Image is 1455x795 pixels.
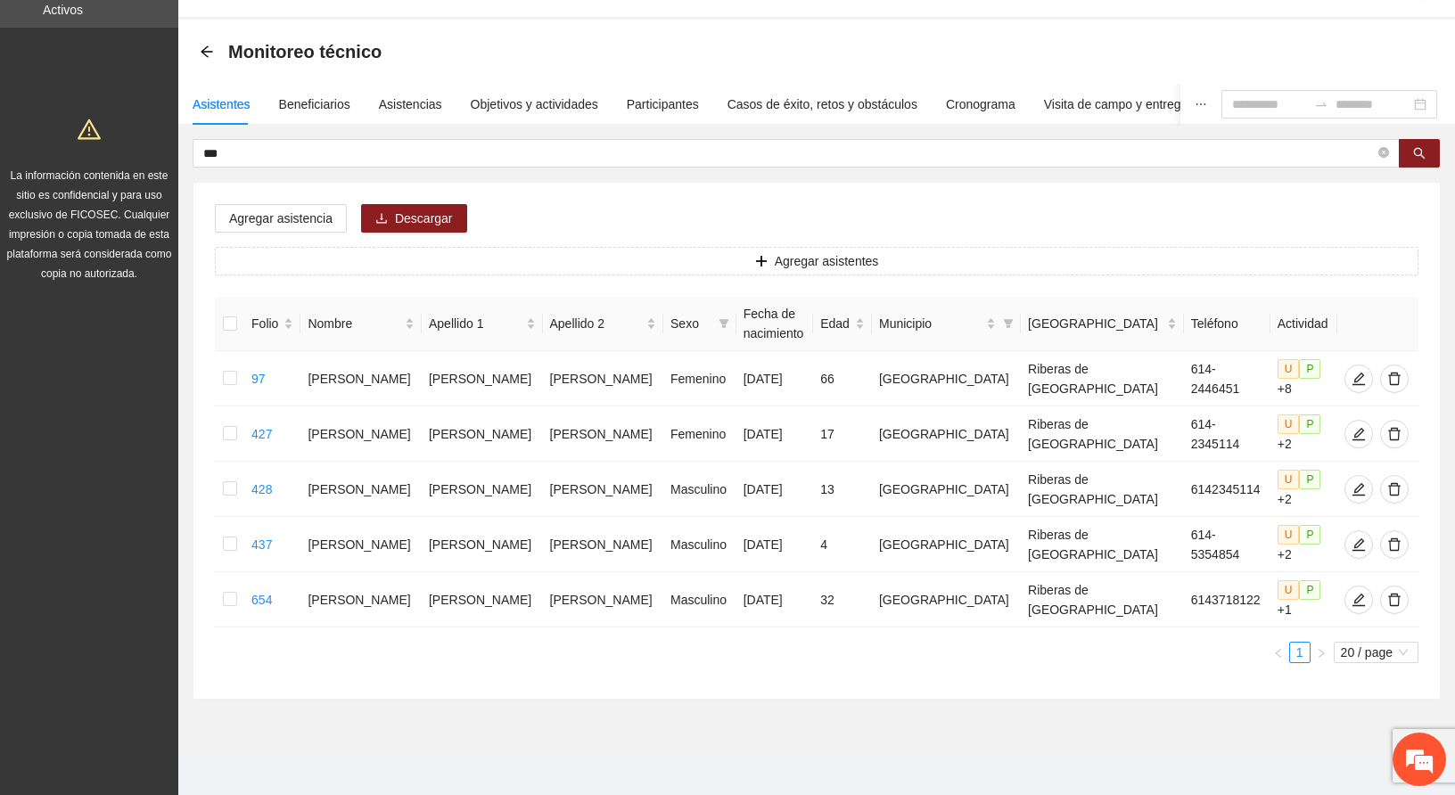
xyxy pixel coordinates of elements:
span: edit [1345,427,1372,441]
td: [PERSON_NAME] [543,406,664,462]
a: 428 [251,482,272,496]
td: 4 [813,517,872,572]
td: Riberas de [GEOGRAPHIC_DATA] [1021,351,1184,406]
span: left [1273,648,1284,659]
td: Riberas de [GEOGRAPHIC_DATA] [1021,572,1184,627]
div: Visita de campo y entregables [1044,94,1211,114]
div: Page Size [1334,642,1418,663]
td: [GEOGRAPHIC_DATA] [872,351,1021,406]
td: [PERSON_NAME] [422,572,543,627]
button: delete [1380,586,1409,614]
td: [PERSON_NAME] [300,572,422,627]
div: Objetivos y actividades [471,94,598,114]
td: [DATE] [736,351,813,406]
li: Next Page [1311,642,1332,663]
span: P [1299,580,1320,600]
div: Minimizar ventana de chat en vivo [292,9,335,52]
button: downloadDescargar [361,204,467,233]
span: Descargar [395,209,453,228]
th: Teléfono [1184,297,1270,351]
td: +2 [1270,517,1337,572]
span: U [1278,359,1300,379]
td: Riberas de [GEOGRAPHIC_DATA] [1021,517,1184,572]
div: Asistencias [379,94,442,114]
a: 427 [251,427,272,441]
button: search [1399,139,1440,168]
span: Municipio [879,314,982,333]
button: Agregar asistencia [215,204,347,233]
td: +1 [1270,572,1337,627]
td: [PERSON_NAME] [543,462,664,517]
span: P [1299,359,1320,379]
span: Monitoreo técnico [228,37,382,66]
span: U [1278,580,1300,600]
td: +8 [1270,351,1337,406]
button: edit [1344,420,1373,448]
td: [PERSON_NAME] [300,462,422,517]
span: P [1299,470,1320,489]
td: Masculino [663,517,736,572]
th: Apellido 2 [543,297,664,351]
div: Participantes [627,94,699,114]
button: delete [1380,475,1409,504]
td: [PERSON_NAME] [300,517,422,572]
span: arrow-left [200,45,214,59]
button: delete [1380,420,1409,448]
span: to [1314,97,1328,111]
span: edit [1345,593,1372,607]
td: [DATE] [736,517,813,572]
td: [GEOGRAPHIC_DATA] [872,572,1021,627]
div: Back [200,45,214,60]
td: [GEOGRAPHIC_DATA] [872,462,1021,517]
th: Folio [244,297,300,351]
td: [PERSON_NAME] [300,351,422,406]
th: Nombre [300,297,422,351]
td: [DATE] [736,572,813,627]
td: +2 [1270,406,1337,462]
span: Apellido 2 [550,314,644,333]
td: [PERSON_NAME] [422,406,543,462]
td: [PERSON_NAME] [300,406,422,462]
span: search [1413,147,1426,161]
td: [PERSON_NAME] [543,351,664,406]
span: close-circle [1378,147,1389,158]
div: Cronograma [946,94,1015,114]
td: [DATE] [736,406,813,462]
button: delete [1380,365,1409,393]
span: download [375,212,388,226]
div: Asistentes [193,94,251,114]
button: edit [1344,530,1373,559]
td: Masculino [663,572,736,627]
th: Apellido 1 [422,297,543,351]
span: La información contenida en este sitio es confidencial y para uso exclusivo de FICOSEC. Cualquier... [7,169,172,280]
div: Beneficiarios [279,94,350,114]
span: edit [1345,537,1372,552]
th: Edad [813,297,872,351]
span: Apellido 1 [429,314,522,333]
span: delete [1381,537,1408,552]
th: Municipio [872,297,1021,351]
button: ellipsis [1180,84,1221,125]
div: Chatee con nosotros ahora [93,91,300,114]
span: [GEOGRAPHIC_DATA] [1028,314,1163,333]
td: 66 [813,351,872,406]
a: 437 [251,537,272,552]
span: right [1316,648,1327,659]
td: [PERSON_NAME] [422,517,543,572]
span: delete [1381,593,1408,607]
td: Riberas de [GEOGRAPHIC_DATA] [1021,406,1184,462]
span: Sexo [670,314,711,333]
div: Casos de éxito, retos y obstáculos [727,94,917,114]
a: 654 [251,593,272,607]
span: Nombre [308,314,401,333]
span: swap-right [1314,97,1328,111]
span: edit [1345,372,1372,386]
span: delete [1381,482,1408,496]
button: delete [1380,530,1409,559]
td: 17 [813,406,872,462]
span: Edad [820,314,851,333]
td: 6142345114 [1184,462,1270,517]
a: Activos [43,3,83,17]
td: 13 [813,462,872,517]
span: filter [1003,318,1014,329]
